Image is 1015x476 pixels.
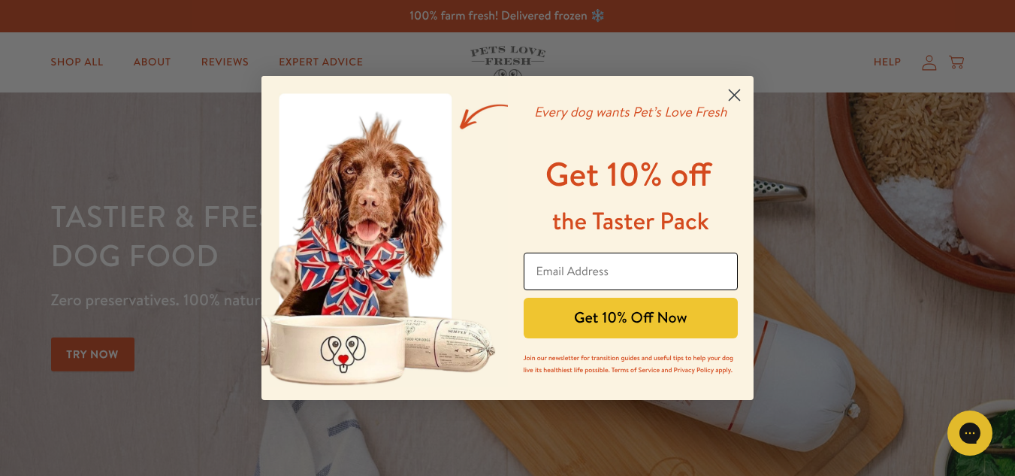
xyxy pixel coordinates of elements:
iframe: Gorgias live chat messenger [940,405,1000,461]
span: Get 10% off [545,151,711,197]
img: a400ef88-77f9-4908-94a9-4c138221a682.jpeg [261,76,508,400]
span: the Taster Pack [552,205,709,238]
input: Email Address [524,253,739,290]
button: Close dialog [721,82,748,108]
button: Get 10% Off Now [524,298,739,338]
em: Every dog wants Pet’s Love Fresh [534,102,727,121]
span: Join our newsletter for transition guides and useful tips to help your dog live its healthiest li... [524,353,733,374]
